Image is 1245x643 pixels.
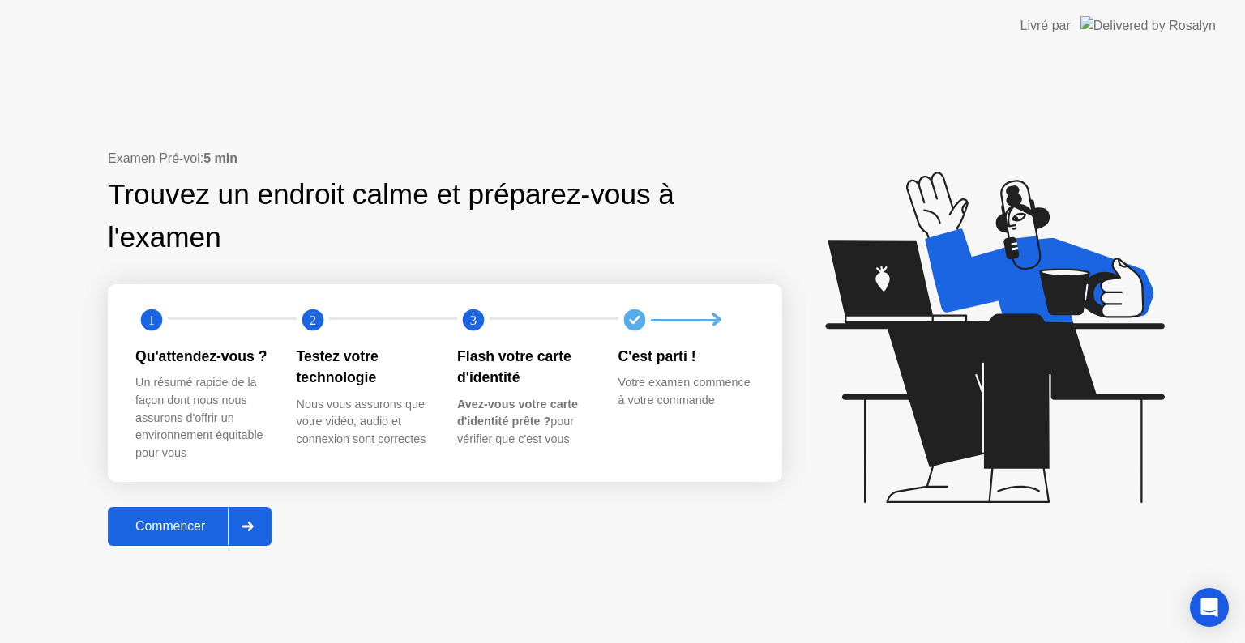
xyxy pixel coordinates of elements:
[297,396,432,449] div: Nous vous assurons que votre vidéo, audio et connexion sont correctes
[457,346,593,389] div: Flash votre carte d'identité
[148,313,155,328] text: 1
[457,396,593,449] div: pour vérifier que c'est vous
[618,346,754,367] div: C'est parti !
[135,374,271,462] div: Un résumé rapide de la façon dont nous nous assurons d'offrir un environnement équitable pour vous
[108,173,679,259] div: Trouvez un endroit calme et préparez-vous à l'examen
[1080,16,1216,35] img: Delivered by Rosalyn
[1190,588,1229,627] div: Open Intercom Messenger
[203,151,237,165] b: 5 min
[108,149,782,168] div: Examen Pré-vol:
[470,313,477,328] text: 3
[297,346,432,389] div: Testez votre technologie
[108,507,272,546] button: Commencer
[135,346,271,367] div: Qu'attendez-vous ?
[1020,16,1071,36] div: Livré par
[113,519,228,534] div: Commencer
[309,313,315,328] text: 2
[457,398,578,428] b: Avez-vous votre carte d'identité prête ?
[618,374,754,409] div: Votre examen commence à votre commande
